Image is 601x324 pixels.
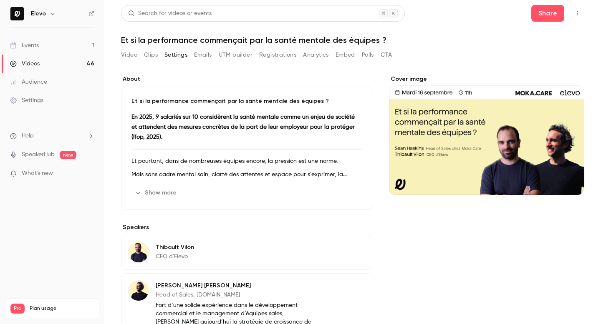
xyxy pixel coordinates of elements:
[10,304,25,314] span: Pro
[10,60,40,68] div: Videos
[219,48,253,62] button: UTM builder
[381,48,392,62] button: CTA
[131,169,362,179] p: Mais sans cadre mental sain, clarté des attentes et espace pour s’exprimer, la motivation s’effri...
[22,132,34,140] span: Help
[129,281,149,301] img: Sean Haskins
[389,75,584,83] label: Cover image
[121,48,137,62] button: Video
[336,48,355,62] button: Embed
[144,48,158,62] button: Clips
[121,235,372,270] div: Thibault VilonThibault VilonCEO d'Elevo
[259,48,296,62] button: Registrations
[22,169,53,178] span: What's new
[131,97,362,105] p: Et si la performance commençait par la santé mentale des équipes ?
[362,48,374,62] button: Polls
[131,156,362,166] p: Et pourtant, dans de nombreuses équipes encore, la pression est une norme.
[121,35,584,45] h1: Et si la performance commençait par la santé mentale des équipes ?
[156,243,194,252] p: Thibault Vilon
[571,7,584,20] button: Top Bar Actions
[194,48,212,62] button: Emails
[10,7,24,20] img: Elevo
[156,282,318,290] p: [PERSON_NAME] [PERSON_NAME]
[128,9,212,18] div: Search for videos or events
[31,10,46,18] h6: Elevo
[121,223,372,232] label: Speakers
[164,48,187,62] button: Settings
[131,186,182,199] button: Show more
[121,75,372,83] label: About
[22,150,55,159] a: SpeakerHub
[303,48,329,62] button: Analytics
[531,5,564,22] button: Share
[84,170,94,177] iframe: Noticeable Trigger
[10,96,43,105] div: Settings
[10,78,47,86] div: Audience
[131,114,355,140] strong: En 2025, 9 salariés sur 10 considèrent la santé mentale comme un enjeu de société et attendent de...
[156,252,194,261] p: CEO d'Elevo
[60,151,76,159] span: new
[129,242,149,262] img: Thibault Vilon
[10,132,94,140] li: help-dropdown-opener
[10,41,39,50] div: Events
[30,305,94,312] span: Plan usage
[156,291,318,299] p: Head of Sales, [DOMAIN_NAME]
[389,75,584,195] section: Cover image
